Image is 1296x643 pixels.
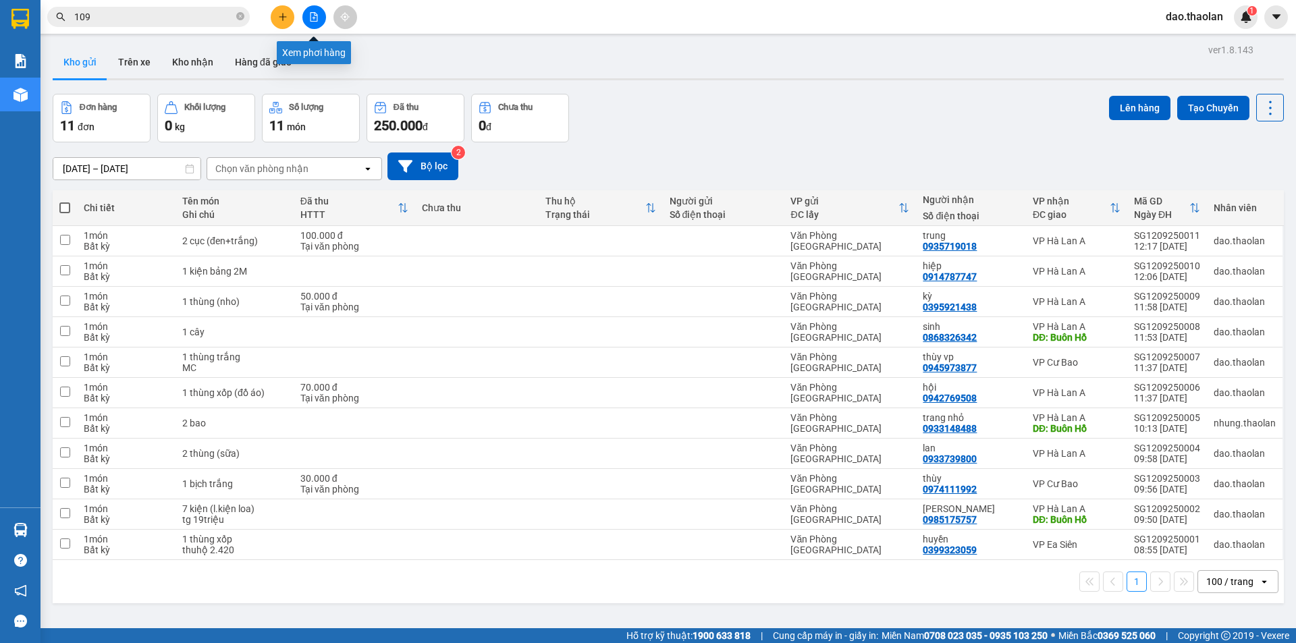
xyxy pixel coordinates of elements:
[11,9,29,29] img: logo-vxr
[1214,202,1276,213] div: Nhân viên
[84,412,169,423] div: 1 món
[309,12,319,22] span: file-add
[175,121,185,132] span: kg
[790,503,909,525] div: Văn Phòng [GEOGRAPHIC_DATA]
[161,46,224,78] button: Kho nhận
[271,5,294,29] button: plus
[182,296,287,307] div: 1 thùng (nho)
[56,12,65,22] span: search
[1033,448,1120,459] div: VP Hà Lan A
[84,423,169,434] div: Bất kỳ
[1134,271,1200,282] div: 12:06 [DATE]
[1214,387,1276,398] div: dao.thaolan
[1033,321,1120,332] div: VP Hà Lan A
[790,230,909,252] div: Văn Phòng [GEOGRAPHIC_DATA]
[367,94,464,142] button: Đã thu250.000đ
[1134,291,1200,302] div: SG1209250009
[300,382,408,393] div: 70.000 đ
[790,534,909,555] div: Văn Phòng [GEOGRAPHIC_DATA]
[790,291,909,312] div: Văn Phòng [GEOGRAPHIC_DATA]
[1134,412,1200,423] div: SG1209250005
[486,121,491,132] span: đ
[84,484,169,495] div: Bất kỳ
[60,117,75,134] span: 11
[13,54,28,68] img: solution-icon
[84,382,169,393] div: 1 món
[1033,514,1120,525] div: DĐ: Buôn Hồ
[300,291,408,302] div: 50.000 đ
[1134,260,1200,271] div: SG1209250010
[545,196,645,206] div: Thu hộ
[539,190,662,226] th: Toggle SortBy
[923,484,977,495] div: 0974111992
[1214,235,1276,246] div: dao.thaolan
[302,5,326,29] button: file-add
[300,393,408,403] div: Tại văn phòng
[1208,43,1253,57] div: ver 1.8.143
[182,503,287,514] div: 7 kiện (l.kiện loa)
[923,503,1019,514] div: văn dũng
[1033,196,1110,206] div: VP nhận
[1214,296,1276,307] div: dao.thaolan
[182,327,287,337] div: 1 cây
[1033,423,1120,434] div: DĐ: Buôn Hồ
[1134,382,1200,393] div: SG1209250006
[790,260,909,282] div: Văn Phòng [GEOGRAPHIC_DATA]
[300,241,408,252] div: Tại văn phòng
[53,46,107,78] button: Kho gửi
[1134,443,1200,453] div: SG1209250004
[84,230,169,241] div: 1 món
[300,473,408,484] div: 30.000 đ
[1033,266,1120,277] div: VP Hà Lan A
[923,443,1019,453] div: lan
[300,209,398,220] div: HTTT
[84,544,169,555] div: Bất kỳ
[84,534,169,544] div: 1 món
[1214,266,1276,277] div: dao.thaolan
[882,628,1048,643] span: Miền Nam
[182,544,287,555] div: thuhộ 2.420
[80,103,117,112] div: Đơn hàng
[182,514,287,525] div: tg 19triệu
[1214,448,1276,459] div: dao.thaolan
[1221,631,1231,640] span: copyright
[923,473,1019,484] div: thùy
[790,443,909,464] div: Văn Phòng [GEOGRAPHIC_DATA]
[1051,633,1055,638] span: ⚪️
[394,103,418,112] div: Đã thu
[923,382,1019,393] div: hội
[84,332,169,343] div: Bất kỳ
[923,393,977,403] div: 0942769508
[923,211,1019,221] div: Số điện thoại
[1134,473,1200,484] div: SG1209250003
[224,46,302,78] button: Hàng đã giao
[1098,630,1156,641] strong: 0369 525 060
[300,230,408,241] div: 100.000 đ
[84,241,169,252] div: Bất kỳ
[1134,230,1200,241] div: SG1209250011
[1134,544,1200,555] div: 08:55 [DATE]
[1247,6,1257,16] sup: 1
[790,321,909,343] div: Văn Phòng [GEOGRAPHIC_DATA]
[236,11,244,24] span: close-circle
[1214,418,1276,428] div: nhung.thaolan
[1033,332,1120,343] div: DĐ: Buôn Hồ
[84,473,169,484] div: 1 món
[182,534,287,544] div: 1 thùng xốp
[1214,327,1276,337] div: dao.thaolan
[1033,387,1120,398] div: VP Hà Lan A
[790,352,909,373] div: Văn Phòng [GEOGRAPHIC_DATA]
[1134,196,1189,206] div: Mã GD
[479,117,486,134] span: 0
[362,163,373,174] svg: open
[165,117,172,134] span: 0
[423,121,428,132] span: đ
[1214,478,1276,489] div: dao.thaolan
[1127,571,1147,592] button: 1
[289,103,323,112] div: Số lượng
[157,94,255,142] button: Khối lượng0kg
[1033,539,1120,550] div: VP Ea Siên
[1134,503,1200,514] div: SG1209250002
[422,202,532,213] div: Chưa thu
[1214,539,1276,550] div: dao.thaolan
